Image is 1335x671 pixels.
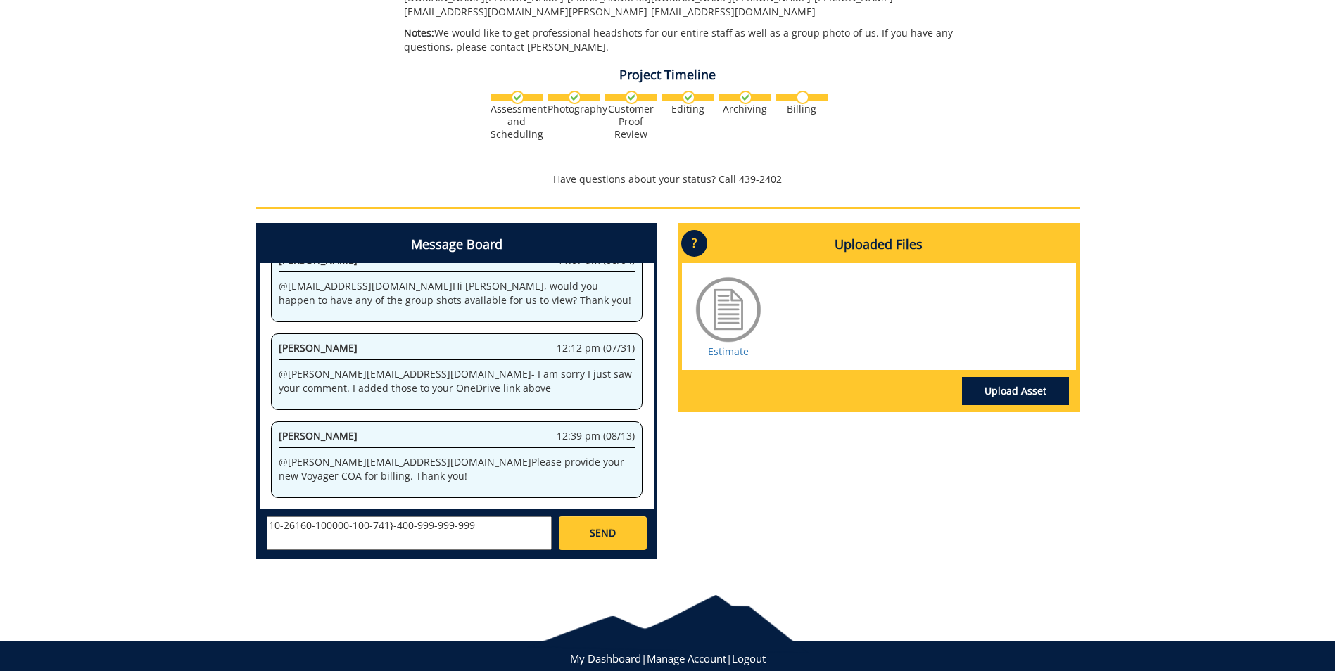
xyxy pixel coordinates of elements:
[548,103,600,115] div: Photography
[570,651,641,665] a: My Dashboard
[590,526,616,540] span: SEND
[491,103,543,141] div: Assessment and Scheduling
[962,377,1069,405] a: Upload Asset
[796,91,809,104] img: no
[267,516,552,550] textarea: messageToSend
[719,103,771,115] div: Archiving
[739,91,752,104] img: checkmark
[279,455,635,483] p: @ [PERSON_NAME][EMAIL_ADDRESS][DOMAIN_NAME] Please provide your new Voyager COA for billing. Than...
[559,516,646,550] a: SEND
[404,26,434,39] span: Notes:
[682,226,1076,263] h4: Uploaded Files
[256,172,1080,186] p: Have questions about your status? Call 439-2402
[776,103,828,115] div: Billing
[557,429,635,443] span: 12:39 pm (08/13)
[557,341,635,355] span: 12:12 pm (07/31)
[256,68,1080,82] h4: Project Timeline
[647,651,726,665] a: Manage Account
[279,279,635,307] p: @ [EMAIL_ADDRESS][DOMAIN_NAME] Hi [PERSON_NAME], would you happen to have any of the group shots ...
[625,91,638,104] img: checkmark
[662,103,714,115] div: Editing
[279,341,358,354] span: [PERSON_NAME]
[708,345,749,358] a: Estimate
[568,91,581,104] img: checkmark
[682,91,695,104] img: checkmark
[511,91,524,104] img: checkmark
[279,429,358,442] span: [PERSON_NAME]
[260,226,654,263] h4: Message Board
[732,651,766,665] a: Logout
[279,367,635,395] p: @ [PERSON_NAME][EMAIL_ADDRESS][DOMAIN_NAME] - I am sorry I just saw your comment. I added those t...
[681,230,707,257] p: ?
[605,103,657,141] div: Customer Proof Review
[404,26,955,54] p: We would like to get professional headshots for our entire staff as well as a group photo of us. ...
